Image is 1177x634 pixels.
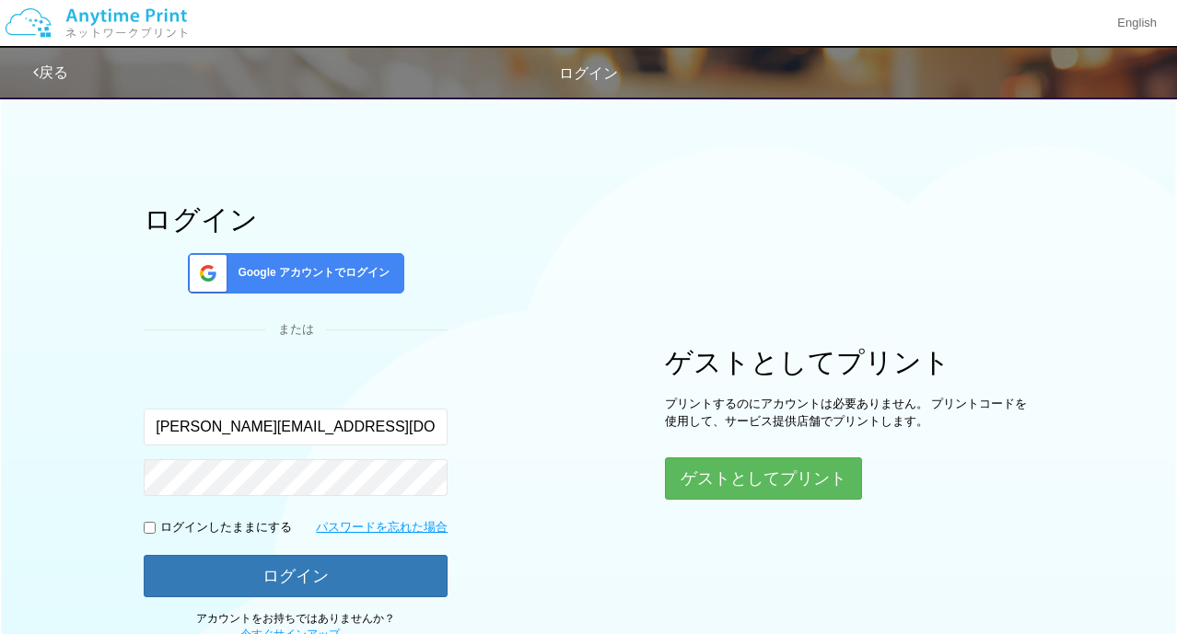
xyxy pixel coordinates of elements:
[144,409,448,445] input: メールアドレス
[160,519,292,536] p: ログインしたままにする
[665,347,1033,377] h1: ゲストとしてプリント
[144,204,448,235] h1: ログイン
[665,457,862,500] button: ゲストとしてプリント
[33,64,68,80] a: 戻る
[144,321,448,339] div: または
[559,65,618,81] span: ログイン
[144,555,448,597] button: ログイン
[316,519,448,536] a: パスワードを忘れた場合
[665,396,1033,430] p: プリントするのにアカウントは必要ありません。 プリントコードを使用して、サービス提供店舗でプリントします。
[230,265,390,281] span: Google アカウントでログイン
